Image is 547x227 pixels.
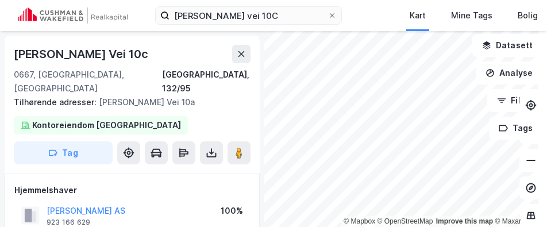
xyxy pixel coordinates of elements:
[32,118,181,132] div: Kontoreiendom [GEOGRAPHIC_DATA]
[490,172,547,227] div: Kontrollprogram for chat
[344,217,375,225] a: Mapbox
[490,172,547,227] iframe: Chat Widget
[472,34,542,57] button: Datasett
[162,68,251,95] div: [GEOGRAPHIC_DATA], 132/95
[489,117,542,140] button: Tags
[487,89,542,112] button: Filter
[14,141,113,164] button: Tag
[476,61,542,84] button: Analyse
[14,95,241,109] div: [PERSON_NAME] Vei 10a
[14,183,250,197] div: Hjemmelshaver
[221,204,243,218] div: 100%
[47,218,90,227] div: 923 166 629
[170,7,328,24] input: Søk på adresse, matrikkel, gårdeiere, leietakere eller personer
[14,97,99,107] span: Tilhørende adresser:
[451,9,492,22] div: Mine Tags
[377,217,433,225] a: OpenStreetMap
[410,9,426,22] div: Kart
[18,7,128,24] img: cushman-wakefield-realkapital-logo.202ea83816669bd177139c58696a8fa1.svg
[518,9,538,22] div: Bolig
[14,68,162,95] div: 0667, [GEOGRAPHIC_DATA], [GEOGRAPHIC_DATA]
[436,217,493,225] a: Improve this map
[14,45,151,63] div: [PERSON_NAME] Vei 10c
